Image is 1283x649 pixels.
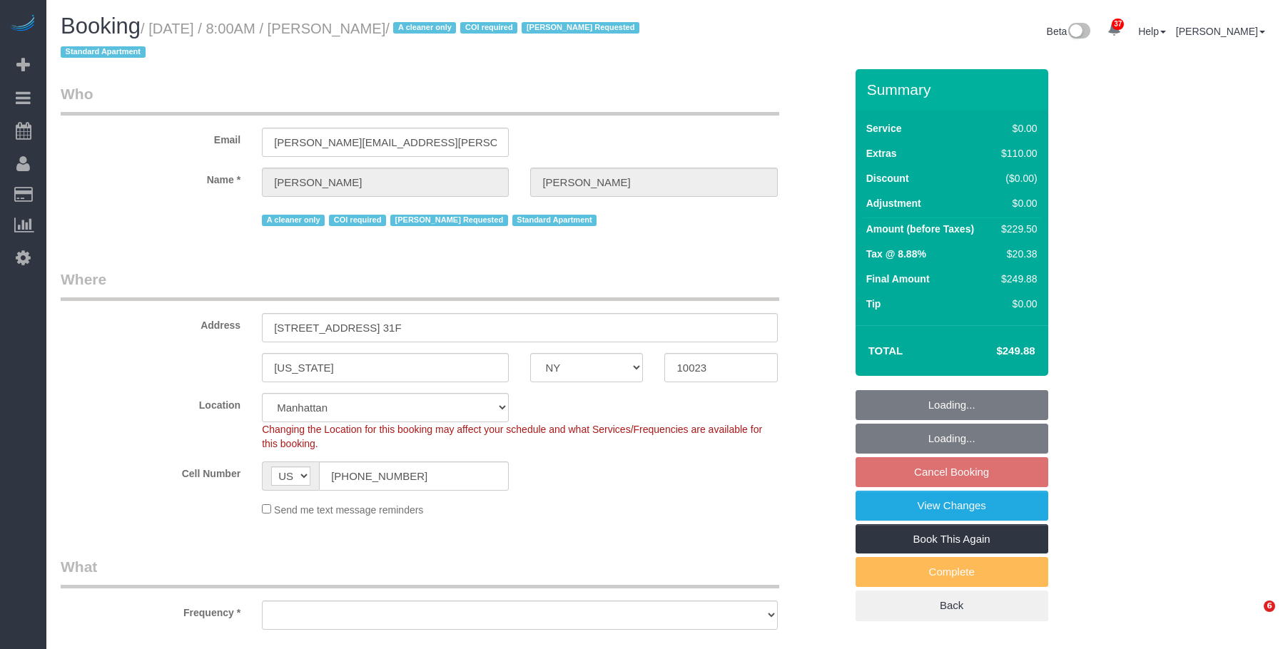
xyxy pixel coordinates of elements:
span: 6 [1264,601,1275,612]
div: $229.50 [995,222,1037,236]
a: [PERSON_NAME] [1176,26,1265,37]
legend: Where [61,269,779,301]
input: First Name [262,168,509,197]
label: Extras [866,146,897,160]
a: 37 [1100,14,1128,46]
input: Email [262,128,509,157]
label: Address [50,313,251,332]
span: Standard Apartment [61,46,146,58]
input: Last Name [530,168,777,197]
div: $249.88 [995,272,1037,286]
div: ($0.00) [995,171,1037,185]
label: Amount (before Taxes) [866,222,974,236]
label: Tax @ 8.88% [866,247,926,261]
label: Adjustment [866,196,921,210]
a: Book This Again [856,524,1048,554]
span: Send me text message reminders [274,504,423,516]
input: City [262,353,509,382]
legend: Who [61,83,779,116]
a: View Changes [856,491,1048,521]
h3: Summary [867,81,1041,98]
span: Changing the Location for this booking may affect your schedule and what Services/Frequencies are... [262,424,762,449]
iframe: Intercom live chat [1234,601,1269,635]
legend: What [61,556,779,588]
span: 37 [1112,19,1124,30]
input: Cell Number [319,461,509,491]
div: $110.00 [995,146,1037,160]
label: Frequency * [50,601,251,620]
label: Name * [50,168,251,187]
label: Email [50,128,251,147]
label: Location [50,393,251,412]
div: $0.00 [995,297,1037,311]
span: COI required [329,215,386,226]
span: [PERSON_NAME] Requested [522,22,639,34]
label: Discount [866,171,909,185]
span: A cleaner only [262,215,325,226]
label: Final Amount [866,272,930,286]
span: Booking [61,14,141,39]
strong: Total [868,344,903,357]
div: $20.38 [995,247,1037,261]
a: Beta [1047,26,1091,37]
label: Cell Number [50,461,251,481]
div: $0.00 [995,121,1037,136]
label: Tip [866,297,881,311]
input: Zip Code [664,353,777,382]
div: $0.00 [995,196,1037,210]
span: COI required [460,22,517,34]
span: [PERSON_NAME] Requested [390,215,508,226]
label: Service [866,121,902,136]
span: Standard Apartment [512,215,597,226]
h4: $249.88 [953,345,1035,357]
img: Automaid Logo [9,14,37,34]
img: New interface [1067,23,1090,41]
small: / [DATE] / 8:00AM / [PERSON_NAME] [61,21,644,61]
span: A cleaner only [393,22,456,34]
a: Back [856,591,1048,620]
a: Help [1138,26,1166,37]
